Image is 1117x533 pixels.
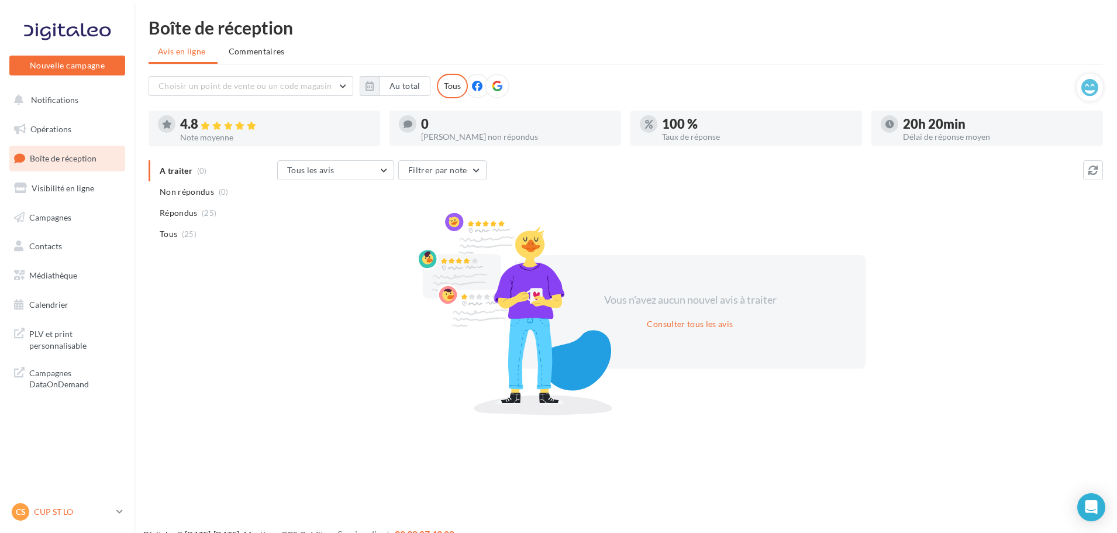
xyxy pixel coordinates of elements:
[7,146,127,171] a: Boîte de réception
[903,133,1094,141] div: Délai de réponse moyen
[219,187,229,197] span: (0)
[29,241,62,251] span: Contacts
[662,133,853,141] div: Taux de réponse
[7,234,127,259] a: Contacts
[7,360,127,395] a: Campagnes DataOnDemand
[589,293,791,308] div: Vous n'avez aucun nouvel avis à traiter
[160,228,177,240] span: Tous
[180,133,371,142] div: Note moyenne
[9,501,125,523] a: CS CUP ST LO
[149,76,353,96] button: Choisir un point de vente ou un code magasin
[7,88,123,112] button: Notifications
[30,153,96,163] span: Boîte de réception
[7,205,127,230] a: Campagnes
[29,365,120,390] span: Campagnes DataOnDemand
[360,76,430,96] button: Au total
[30,124,71,134] span: Opérations
[29,300,68,310] span: Calendrier
[29,326,120,351] span: PLV et print personnalisable
[9,56,125,75] button: Nouvelle campagne
[180,118,371,131] div: 4.8
[160,207,198,219] span: Répondus
[229,46,285,56] span: Commentaires
[380,76,430,96] button: Au total
[7,117,127,142] a: Opérations
[7,176,127,201] a: Visibilité en ligne
[421,118,612,130] div: 0
[31,95,78,105] span: Notifications
[29,212,71,222] span: Campagnes
[32,183,94,193] span: Visibilité en ligne
[277,160,394,180] button: Tous les avis
[903,118,1094,130] div: 20h 20min
[149,19,1103,36] div: Boîte de réception
[29,270,77,280] span: Médiathèque
[642,317,737,331] button: Consulter tous les avis
[182,229,196,239] span: (25)
[34,506,112,518] p: CUP ST LO
[662,118,853,130] div: 100 %
[7,293,127,317] a: Calendrier
[1077,493,1105,521] div: Open Intercom Messenger
[16,506,26,518] span: CS
[158,81,332,91] span: Choisir un point de vente ou un code magasin
[287,165,335,175] span: Tous les avis
[398,160,487,180] button: Filtrer par note
[7,263,127,288] a: Médiathèque
[421,133,612,141] div: [PERSON_NAME] non répondus
[7,321,127,356] a: PLV et print personnalisable
[437,74,468,98] div: Tous
[160,186,214,198] span: Non répondus
[202,208,216,218] span: (25)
